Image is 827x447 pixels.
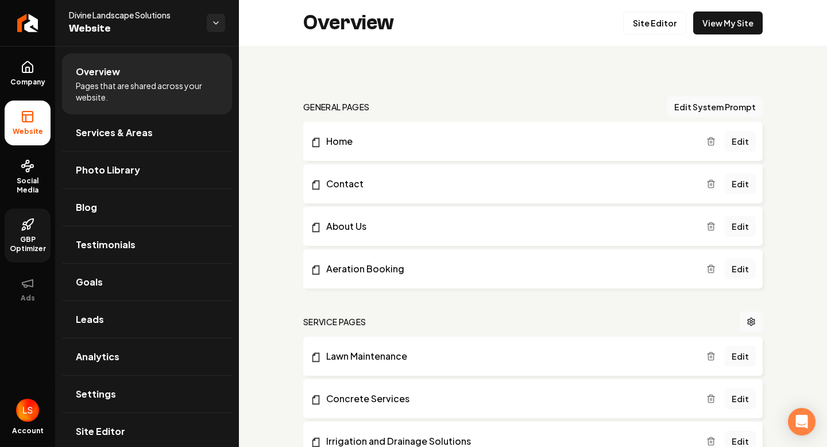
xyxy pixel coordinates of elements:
span: Settings [76,387,116,401]
a: Site Editor [623,11,686,34]
span: Services & Areas [76,126,153,140]
span: Testimonials [76,238,136,252]
button: Open user button [16,399,39,422]
button: Edit System Prompt [667,97,763,117]
h2: Overview [303,11,394,34]
a: Edit [725,216,756,237]
h2: general pages [303,101,370,113]
span: Goals [76,275,103,289]
a: Company [5,51,51,96]
span: Analytics [76,350,119,364]
span: Leads [76,313,104,326]
a: Leads [62,301,232,338]
a: Edit [725,346,756,367]
a: Services & Areas [62,114,232,151]
span: Website [8,127,48,136]
a: Aeration Booking [310,262,706,276]
span: Account [12,426,44,436]
a: Edit [725,388,756,409]
span: Website [69,21,198,37]
span: Company [6,78,50,87]
a: Analytics [62,338,232,375]
span: Overview [76,65,120,79]
a: Lawn Maintenance [310,349,706,363]
a: Social Media [5,150,51,204]
span: Site Editor [76,425,125,438]
h2: Service Pages [303,316,366,327]
span: Photo Library [76,163,140,177]
span: GBP Optimizer [5,235,51,253]
span: Blog [76,201,97,214]
a: Blog [62,189,232,226]
span: Ads [16,294,40,303]
a: Edit [725,131,756,152]
a: Edit [725,174,756,194]
a: GBP Optimizer [5,209,51,263]
a: View My Site [693,11,763,34]
a: About Us [310,219,706,233]
button: Ads [5,267,51,312]
a: Home [310,134,706,148]
span: Social Media [5,176,51,195]
div: Open Intercom Messenger [788,408,816,436]
a: Testimonials [62,226,232,263]
a: Concrete Services [310,392,706,406]
a: Contact [310,177,706,191]
span: Divine Landscape Solutions [69,9,198,21]
a: Edit [725,259,756,279]
a: Photo Library [62,152,232,188]
span: Pages that are shared across your website. [76,80,218,103]
a: Goals [62,264,232,300]
a: Settings [62,376,232,413]
img: Landon Schnippel [16,399,39,422]
img: Rebolt Logo [17,14,38,32]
